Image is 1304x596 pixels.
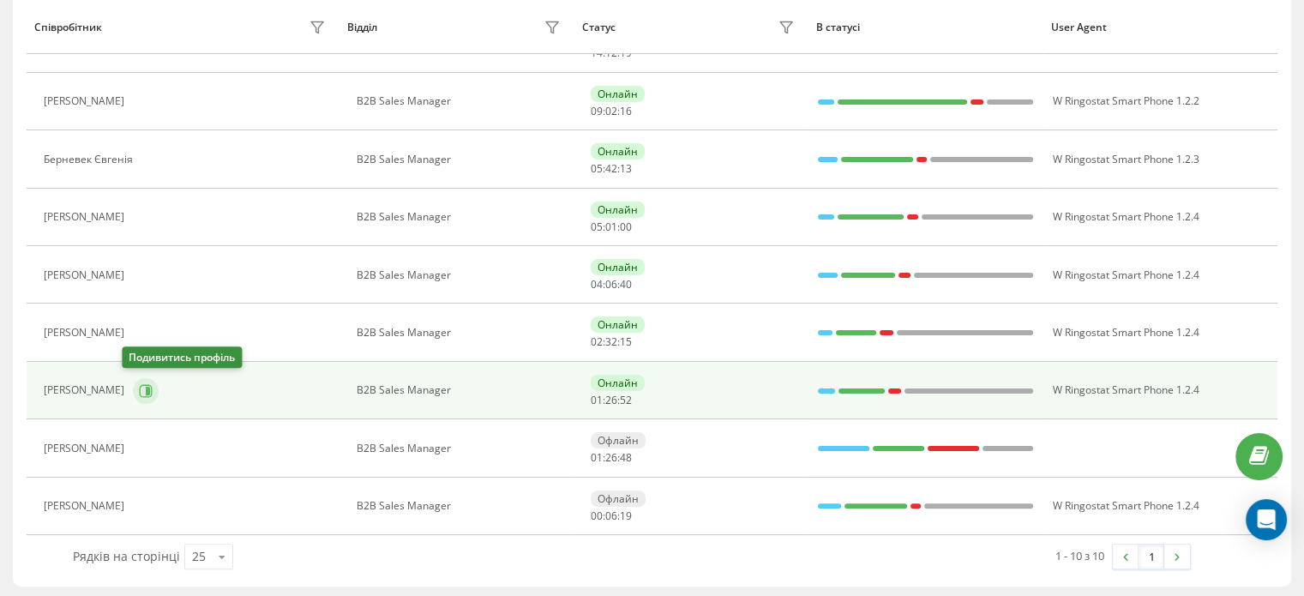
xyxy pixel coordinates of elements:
[591,279,632,291] div: : :
[1052,498,1199,513] span: W Ringostat Smart Phone 1.2.4
[605,161,617,176] span: 42
[591,259,645,275] div: Онлайн
[1139,545,1164,569] a: 1
[605,334,617,349] span: 32
[357,500,565,512] div: B2B Sales Manager
[591,491,646,507] div: Офлайн
[591,316,645,333] div: Онлайн
[357,327,565,339] div: B2B Sales Manager
[1051,21,1270,33] div: User Agent
[591,163,632,175] div: : :
[591,86,645,102] div: Онлайн
[605,509,617,523] span: 06
[357,211,565,223] div: B2B Sales Manager
[347,21,377,33] div: Відділ
[591,161,603,176] span: 05
[620,450,632,465] span: 48
[620,334,632,349] span: 15
[605,393,617,407] span: 26
[591,510,632,522] div: : :
[582,21,616,33] div: Статус
[1052,382,1199,397] span: W Ringostat Smart Phone 1.2.4
[357,154,565,166] div: B2B Sales Manager
[1052,325,1199,340] span: W Ringostat Smart Phone 1.2.4
[357,95,565,107] div: B2B Sales Manager
[816,21,1035,33] div: В статусі
[591,334,603,349] span: 02
[591,450,603,465] span: 01
[1052,152,1199,166] span: W Ringostat Smart Phone 1.2.3
[44,500,129,512] div: [PERSON_NAME]
[591,432,646,449] div: Офлайн
[620,220,632,234] span: 00
[591,393,603,407] span: 01
[591,143,645,160] div: Онлайн
[44,269,129,281] div: [PERSON_NAME]
[591,394,632,406] div: : :
[44,211,129,223] div: [PERSON_NAME]
[605,220,617,234] span: 01
[591,202,645,218] div: Онлайн
[605,104,617,118] span: 02
[1052,268,1199,282] span: W Ringostat Smart Phone 1.2.4
[1052,93,1199,108] span: W Ringostat Smart Phone 1.2.2
[620,393,632,407] span: 52
[357,269,565,281] div: B2B Sales Manager
[1052,209,1199,224] span: W Ringostat Smart Phone 1.2.4
[591,336,632,348] div: : :
[192,548,206,565] div: 25
[73,548,180,564] span: Рядків на сторінці
[34,21,102,33] div: Співробітник
[44,154,137,166] div: Берневек Євгенія
[591,509,603,523] span: 00
[591,277,603,292] span: 04
[605,450,617,465] span: 26
[44,95,129,107] div: [PERSON_NAME]
[122,346,242,368] div: Подивитись профіль
[44,442,129,455] div: [PERSON_NAME]
[591,104,603,118] span: 09
[591,105,632,117] div: : :
[44,327,129,339] div: [PERSON_NAME]
[357,442,565,455] div: B2B Sales Manager
[620,277,632,292] span: 40
[357,384,565,396] div: B2B Sales Manager
[591,375,645,391] div: Онлайн
[591,452,632,464] div: : :
[44,384,129,396] div: [PERSON_NAME]
[620,509,632,523] span: 19
[591,220,603,234] span: 05
[605,277,617,292] span: 06
[620,104,632,118] span: 16
[591,221,632,233] div: : :
[591,47,632,59] div: : :
[1246,499,1287,540] div: Open Intercom Messenger
[1055,547,1104,564] div: 1 - 10 з 10
[620,161,632,176] span: 13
